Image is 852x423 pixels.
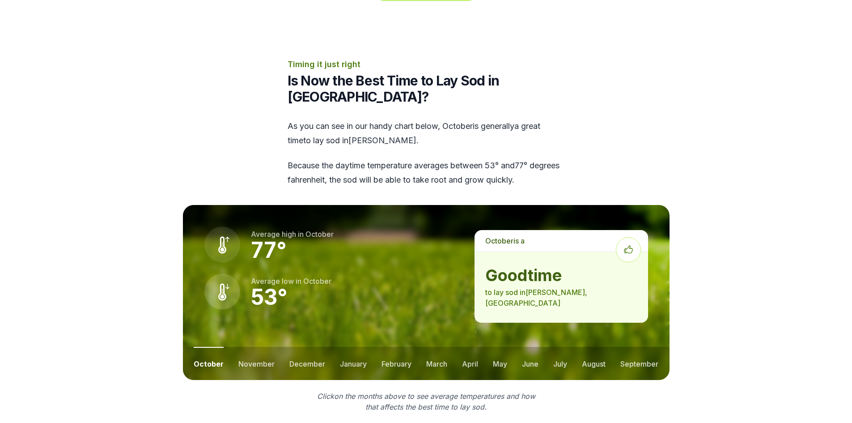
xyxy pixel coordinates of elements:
p: Average low in [251,276,331,286]
button: august [582,347,606,380]
p: is a [475,230,648,252]
p: Average high in [251,229,334,239]
button: september [620,347,658,380]
span: october [442,121,473,131]
p: Because the daytime temperature averages between 53 ° and 77 ° degrees fahrenheit, the sod will b... [288,158,565,187]
button: december [289,347,325,380]
span: october [485,236,513,245]
strong: 53 ° [251,284,288,310]
button: october [194,347,224,380]
strong: good time [485,266,637,284]
button: april [462,347,478,380]
p: to lay sod in [PERSON_NAME] , [GEOGRAPHIC_DATA] [485,287,637,308]
span: october [305,230,334,239]
button: july [553,347,567,380]
p: Click on the months above to see average temperatures and how that affects the best time to lay sod. [312,391,541,412]
button: january [340,347,367,380]
button: may [493,347,507,380]
button: february [381,347,411,380]
button: november [238,347,275,380]
h2: Is Now the Best Time to Lay Sod in [GEOGRAPHIC_DATA]? [288,73,565,105]
button: june [522,347,538,380]
strong: 77 ° [251,237,287,263]
button: march [426,347,447,380]
span: october [303,277,331,286]
p: Timing it just right [288,58,565,71]
div: As you can see in our handy chart below, is generally a great time to lay sod in [PERSON_NAME] . [288,119,565,187]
